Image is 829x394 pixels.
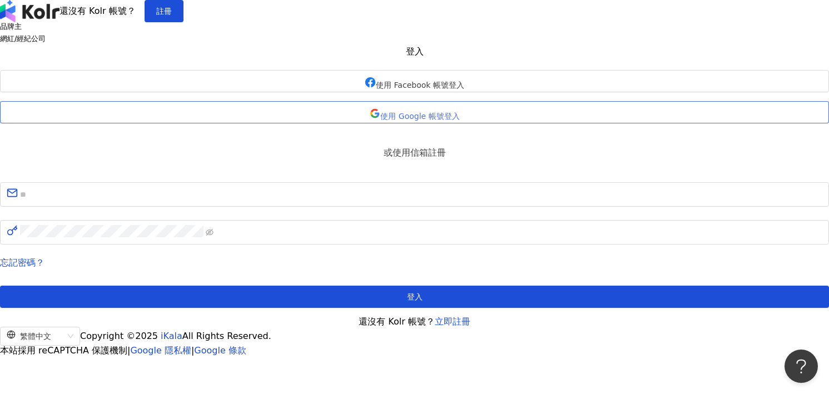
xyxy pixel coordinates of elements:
[191,345,194,356] span: |
[59,6,136,16] span: 還沒有 Kolr 帳號？
[156,7,172,16] span: 註冊
[80,331,271,341] span: Copyright © 2025 All Rights Reserved.
[376,81,464,89] span: 使用 Facebook 帳號登入
[359,317,470,327] span: 還沒有 Kolr 帳號？
[435,316,470,327] a: 立即註冊
[785,350,818,383] iframe: Help Scout Beacon - Open
[380,112,459,121] span: 使用 Google 帳號登入
[375,146,455,159] span: 或使用信箱註冊
[130,345,191,356] a: Google 隱私權
[127,345,130,356] span: |
[206,228,214,236] span: eye-invisible
[7,327,63,345] div: 繁體中文
[194,345,246,356] a: Google 條款
[406,46,424,57] span: 登入
[407,292,423,301] span: 登入
[161,331,182,341] a: iKala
